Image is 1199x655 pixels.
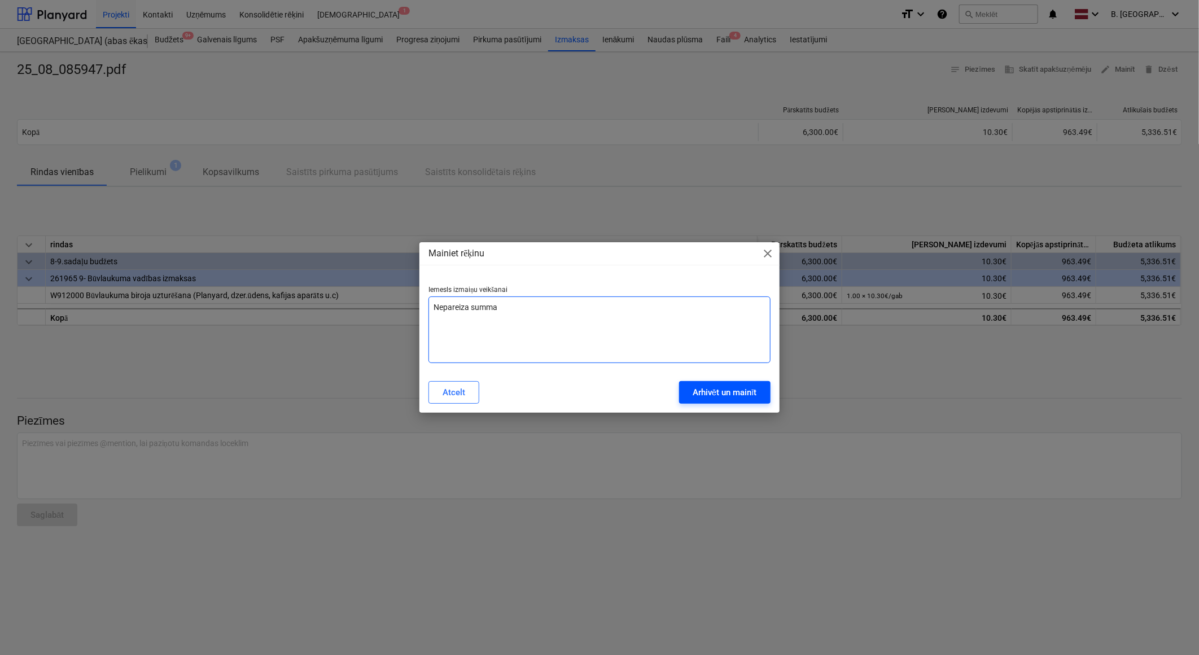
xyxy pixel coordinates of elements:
p: Iemesls izmaiņu veikšanai [428,286,770,297]
button: Atcelt [428,381,479,404]
div: Arhivēt un mainīt [693,385,757,400]
button: Arhivēt un mainīt [679,381,771,404]
textarea: Nepareiza summa [428,296,770,363]
span: close [762,247,775,260]
div: Atcelt [443,385,465,400]
iframe: Chat Widget [1143,601,1199,655]
p: Mainiet rēķinu [428,247,484,260]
